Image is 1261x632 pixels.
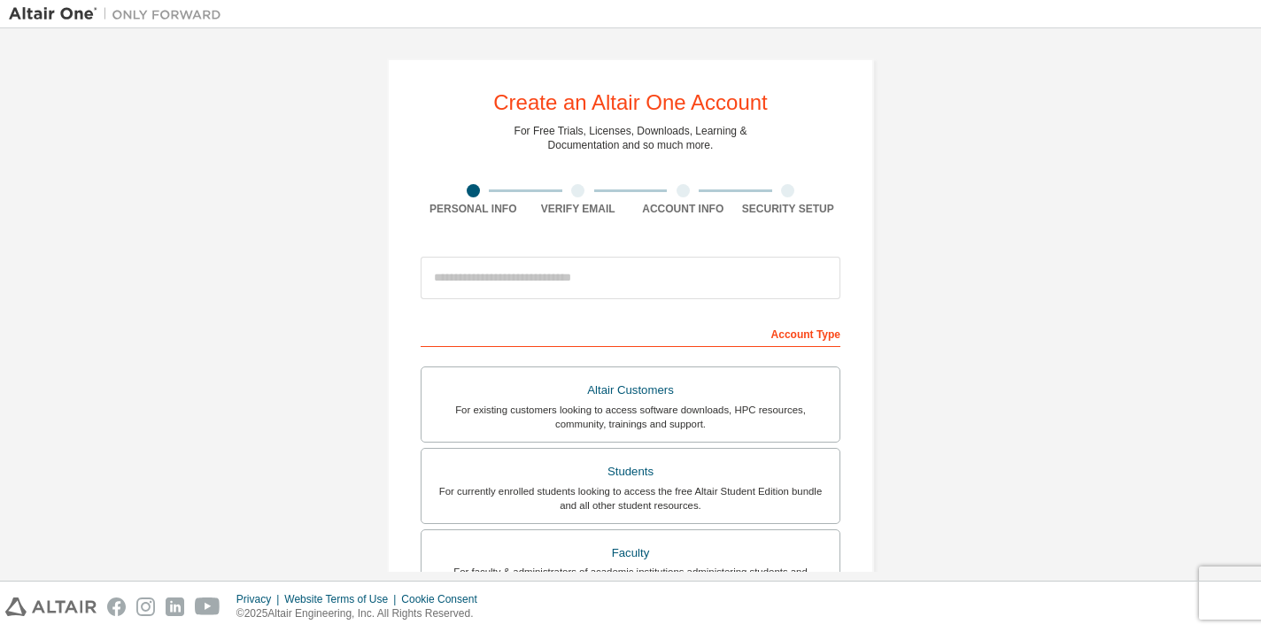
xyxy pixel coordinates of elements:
[526,202,631,216] div: Verify Email
[493,92,768,113] div: Create an Altair One Account
[432,403,829,431] div: For existing customers looking to access software downloads, HPC resources, community, trainings ...
[432,378,829,403] div: Altair Customers
[107,597,126,616] img: facebook.svg
[236,606,488,621] p: © 2025 Altair Engineering, Inc. All Rights Reserved.
[136,597,155,616] img: instagram.svg
[421,319,840,347] div: Account Type
[432,484,829,513] div: For currently enrolled students looking to access the free Altair Student Edition bundle and all ...
[432,459,829,484] div: Students
[9,5,230,23] img: Altair One
[5,597,97,616] img: altair_logo.svg
[736,202,841,216] div: Security Setup
[630,202,736,216] div: Account Info
[421,202,526,216] div: Personal Info
[236,592,284,606] div: Privacy
[514,124,747,152] div: For Free Trials, Licenses, Downloads, Learning & Documentation and so much more.
[166,597,184,616] img: linkedin.svg
[284,592,401,606] div: Website Terms of Use
[432,565,829,593] div: For faculty & administrators of academic institutions administering students and accessing softwa...
[401,592,487,606] div: Cookie Consent
[195,597,220,616] img: youtube.svg
[432,541,829,566] div: Faculty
